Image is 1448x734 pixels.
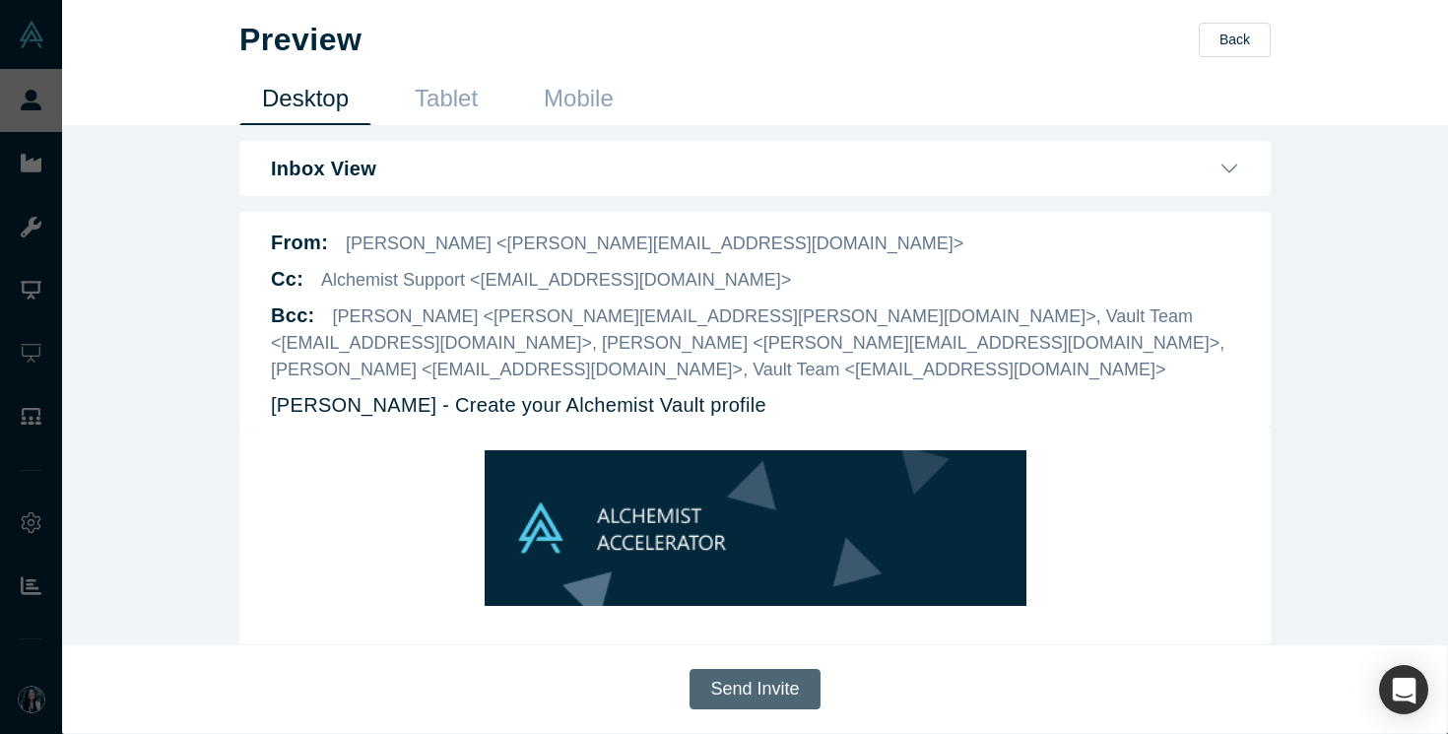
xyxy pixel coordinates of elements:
[271,157,376,180] b: Inbox View
[271,390,766,420] p: [PERSON_NAME] - Create your Alchemist Vault profile
[690,669,820,709] button: Send Invite
[521,79,636,125] a: Mobile
[271,268,303,290] b: Cc :
[346,234,963,253] span: [PERSON_NAME] <[PERSON_NAME][EMAIL_ADDRESS][DOMAIN_NAME]>
[271,304,315,326] b: Bcc :
[239,21,362,58] h1: Preview
[1199,23,1271,57] button: Back
[271,232,328,253] b: From:
[239,79,371,125] a: Desktop
[271,157,1239,180] button: Inbox View
[321,270,791,290] span: Alchemist Support <[EMAIL_ADDRESS][DOMAIN_NAME]>
[392,79,500,125] a: Tablet
[271,306,1224,379] span: [PERSON_NAME] <[PERSON_NAME][EMAIL_ADDRESS][PERSON_NAME][DOMAIN_NAME]>, Vault Team <[EMAIL_ADDRES...
[271,427,1239,629] iframe: DemoDay Email Preview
